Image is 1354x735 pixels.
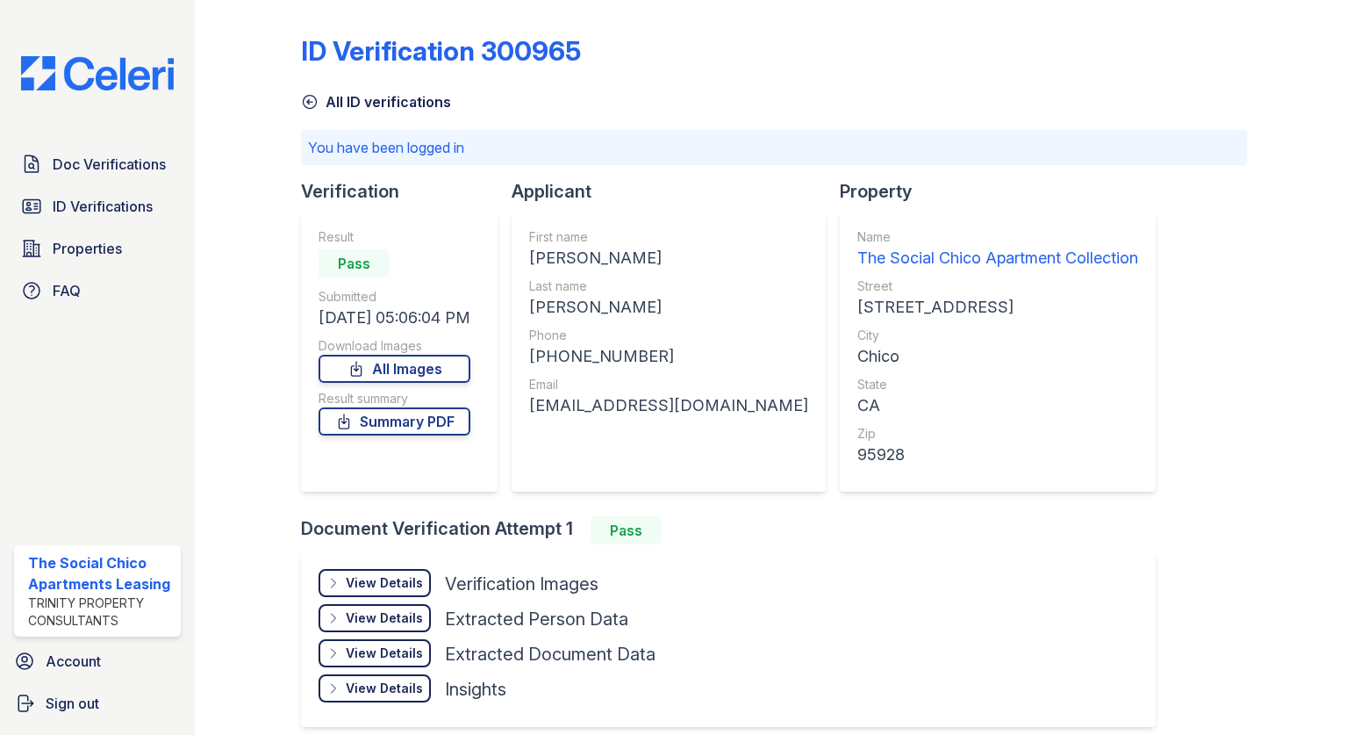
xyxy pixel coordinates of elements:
div: [STREET_ADDRESS] [857,295,1138,320]
span: FAQ [53,280,81,301]
div: Result [319,228,470,246]
div: Email [529,376,808,393]
div: [PERSON_NAME] [529,246,808,270]
span: Account [46,651,101,672]
a: FAQ [14,273,181,308]
p: You have been logged in [308,137,1240,158]
div: Result summary [319,390,470,407]
div: Street [857,277,1138,295]
div: [PHONE_NUMBER] [529,344,808,369]
div: Extracted Person Data [445,607,628,631]
div: CA [857,393,1138,418]
div: Name [857,228,1138,246]
a: Account [7,644,188,679]
div: Pass [591,516,661,544]
div: Zip [857,425,1138,443]
div: [DATE] 05:06:04 PM [319,306,470,330]
div: View Details [346,645,423,662]
span: Sign out [46,693,99,714]
div: Trinity Property Consultants [28,594,174,630]
a: All ID verifications [301,91,451,112]
div: View Details [346,609,423,627]
span: Doc Verifications [53,154,166,175]
div: Download Images [319,337,470,355]
div: [EMAIL_ADDRESS][DOMAIN_NAME] [529,393,808,418]
div: Property [840,179,1170,204]
a: Properties [14,231,181,266]
a: Sign out [7,686,188,721]
span: ID Verifications [53,196,153,217]
div: View Details [346,680,423,697]
div: Verification Images [445,572,598,596]
div: Extracted Document Data [445,642,656,667]
span: Properties [53,238,122,259]
div: Chico [857,344,1138,369]
div: Document Verification Attempt 1 [301,516,1170,544]
div: [PERSON_NAME] [529,295,808,320]
div: Applicant [512,179,840,204]
a: Summary PDF [319,407,470,436]
div: View Details [346,574,423,592]
div: ID Verification 300965 [301,35,581,67]
div: First name [529,228,808,246]
div: Pass [319,249,389,277]
a: All Images [319,355,470,383]
div: 95928 [857,443,1138,467]
div: The Social Chico Apartment Collection [857,246,1138,270]
a: ID Verifications [14,189,181,224]
div: City [857,327,1138,344]
div: The Social Chico Apartments Leasing [28,552,174,594]
div: Last name [529,277,808,295]
div: Insights [445,677,506,702]
a: Doc Verifications [14,147,181,182]
div: Verification [301,179,512,204]
div: Submitted [319,288,470,306]
div: State [857,376,1138,393]
div: Phone [529,327,808,344]
a: Name The Social Chico Apartment Collection [857,228,1138,270]
img: CE_Logo_Blue-a8612792a0a2168367f1c8372b55b34899dd931a85d93a1a3d3e32e68fde9ad4.png [7,56,188,90]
